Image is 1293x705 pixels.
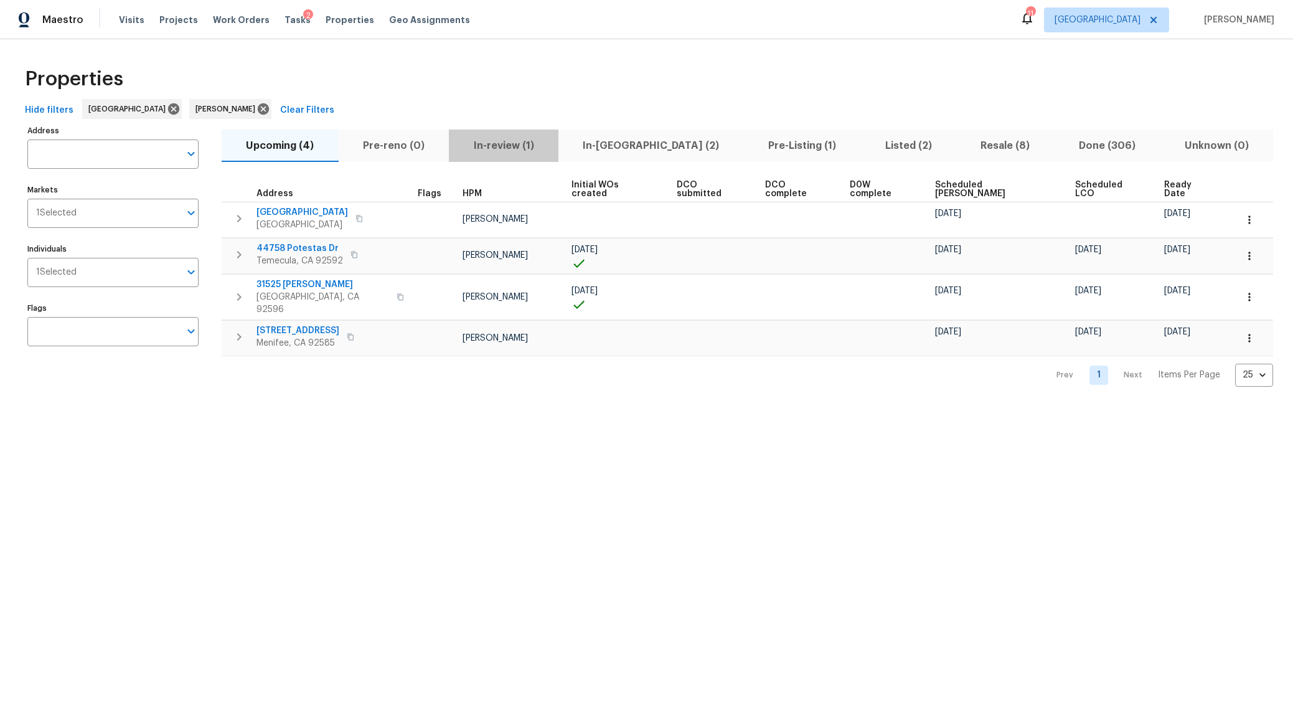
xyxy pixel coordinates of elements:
span: DCO complete [765,181,829,198]
span: Temecula, CA 92592 [256,255,343,267]
span: [PERSON_NAME] [463,215,528,224]
span: [PERSON_NAME] [195,103,260,115]
span: Properties [326,14,374,26]
span: Clear Filters [280,103,334,118]
span: [GEOGRAPHIC_DATA] [256,219,348,231]
button: Open [182,145,200,163]
span: Pre-reno (0) [346,137,442,154]
span: [GEOGRAPHIC_DATA], CA 92596 [256,291,389,316]
span: Scheduled [PERSON_NAME] [935,181,1054,198]
span: 1 Selected [36,267,77,278]
span: Maestro [42,14,83,26]
span: [DATE] [935,245,961,254]
button: Open [182,263,200,281]
span: DCO submitted [677,181,744,198]
span: Pre-Listing (1) [751,137,853,154]
button: Clear Filters [275,99,339,122]
button: Open [182,204,200,222]
span: Initial WOs created [571,181,656,198]
span: Visits [119,14,144,26]
span: [DATE] [1164,286,1190,295]
span: Listed (2) [868,137,949,154]
button: Hide filters [20,99,78,122]
span: [DATE] [571,286,598,295]
label: Individuals [27,245,199,253]
span: [PERSON_NAME] [1199,14,1274,26]
span: In-review (1) [456,137,551,154]
span: [DATE] [1164,209,1190,218]
span: Address [256,189,293,198]
span: [DATE] [935,209,961,218]
span: [DATE] [1075,286,1101,295]
span: [PERSON_NAME] [463,334,528,343]
span: Tasks [284,16,311,24]
span: [PERSON_NAME] [463,251,528,260]
div: 2 [303,9,313,22]
span: [DATE] [935,286,961,295]
span: Menifee, CA 92585 [256,337,339,349]
span: [DATE] [1075,245,1101,254]
span: [GEOGRAPHIC_DATA] [88,103,171,115]
a: Goto page 1 [1089,366,1108,385]
span: Work Orders [213,14,270,26]
span: Hide filters [25,103,73,118]
p: Items Per Page [1158,369,1220,381]
span: 1 Selected [36,208,77,219]
span: Resale (8) [964,137,1047,154]
span: [GEOGRAPHIC_DATA] [256,206,348,219]
span: [GEOGRAPHIC_DATA] [1055,14,1140,26]
span: [PERSON_NAME] [463,293,528,301]
div: [PERSON_NAME] [189,99,271,119]
span: 31525 [PERSON_NAME] [256,278,389,291]
span: In-[GEOGRAPHIC_DATA] (2) [566,137,736,154]
label: Flags [27,305,199,312]
span: [STREET_ADDRESS] [256,324,339,337]
div: [GEOGRAPHIC_DATA] [82,99,182,119]
span: HPM [463,189,482,198]
span: Ready Date [1164,181,1215,198]
span: Flags [418,189,441,198]
label: Markets [27,186,199,194]
nav: Pagination Navigation [1045,364,1273,387]
button: Open [182,323,200,340]
div: 11 [1026,7,1035,20]
span: D0W complete [850,181,914,198]
span: [DATE] [1075,328,1101,336]
label: Address [27,127,199,135]
div: 25 [1235,359,1273,391]
span: Geo Assignments [389,14,470,26]
span: [DATE] [1164,328,1190,336]
span: [DATE] [1164,245,1190,254]
span: Upcoming (4) [229,137,331,154]
span: [DATE] [571,245,598,254]
span: Done (306) [1062,137,1153,154]
span: Unknown (0) [1167,137,1266,154]
span: Scheduled LCO [1075,181,1144,198]
span: Properties [25,73,123,85]
span: [DATE] [935,328,961,336]
span: 44758 Potestas Dr [256,242,343,255]
span: Projects [159,14,198,26]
